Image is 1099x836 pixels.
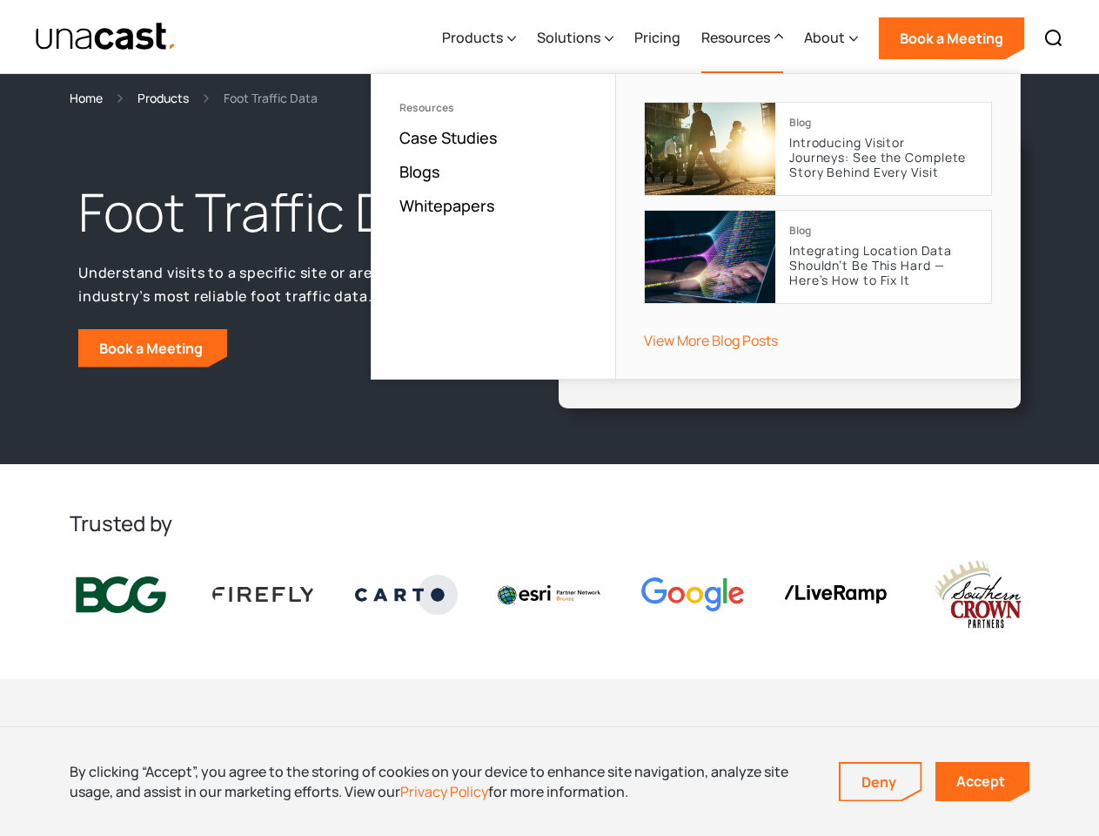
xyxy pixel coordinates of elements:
[70,573,172,617] img: BCG logo
[641,577,744,611] img: Google logo
[841,764,921,800] a: Deny
[70,762,813,801] div: By clicking “Accept”, you agree to the storing of cookies on your device to enhance site navigati...
[634,3,680,74] a: Pricing
[137,88,189,108] a: Products
[399,195,495,216] a: Whitepapers
[212,587,315,601] img: Firefly Advertising logo
[789,136,977,179] p: Introducing Visitor Journeys: See the Complete Story Behind Every Visit
[789,244,977,287] p: Integrating Location Data Shouldn’t Be This Hard — Here’s How to Fix It
[935,762,1029,801] a: Accept
[371,73,1021,380] nav: Resources
[70,509,1029,537] h2: Trusted by
[399,161,440,182] a: Blogs
[78,329,227,367] a: Book a Meeting
[927,558,1029,630] img: southern crown logo
[645,103,775,195] img: cover
[701,3,783,74] div: Resources
[537,27,600,48] div: Solutions
[78,261,494,307] p: Understand visits to a specific site or area with the industry’s most reliable foot traffic data.
[35,22,177,52] img: Unacast text logo
[442,27,503,48] div: Products
[355,575,458,615] img: Carto logo
[644,331,778,350] a: View More Blog Posts
[804,27,845,48] div: About
[70,88,103,108] a: Home
[701,27,770,48] div: Resources
[399,127,498,148] a: Case Studies
[784,585,887,603] img: liveramp logo
[644,210,992,304] a: BlogIntegrating Location Data Shouldn’t Be This Hard — Here’s How to Fix It
[645,211,775,303] img: cover
[644,102,992,196] a: BlogIntroducing Visitor Journeys: See the Complete Story Behind Every Visit
[498,585,600,604] img: Esri logo
[804,3,858,74] div: About
[1043,28,1064,49] img: Search icon
[400,782,488,801] a: Privacy Policy
[78,178,494,247] h1: Foot Traffic Data
[789,117,811,129] div: Blog
[537,3,613,74] div: Solutions
[224,88,318,108] div: Foot Traffic Data
[35,22,177,52] a: home
[789,225,811,237] div: Blog
[442,3,516,74] div: Products
[399,102,587,114] div: Resources
[879,17,1024,59] a: Book a Meeting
